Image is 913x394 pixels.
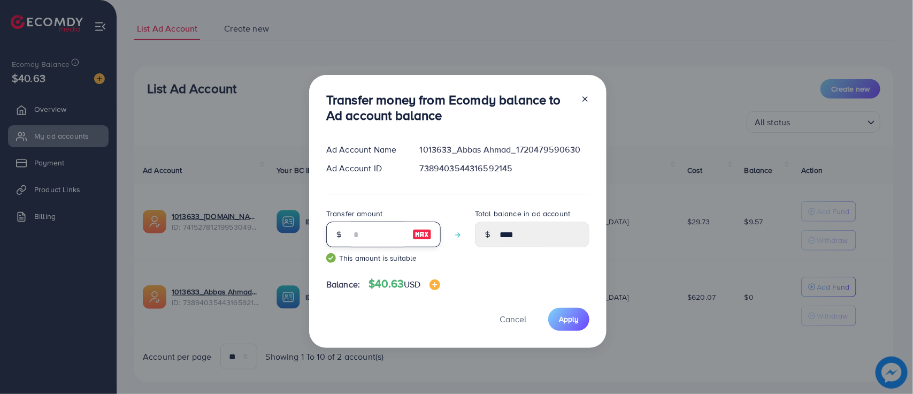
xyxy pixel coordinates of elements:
h4: $40.63 [369,277,440,291]
span: USD [404,278,420,290]
div: Ad Account Name [318,143,411,156]
small: This amount is suitable [326,253,441,263]
img: guide [326,253,336,263]
img: image [412,228,432,241]
div: 7389403544316592145 [411,162,598,175]
span: Balance: [326,278,360,291]
img: image [429,279,440,290]
label: Total balance in ad account [475,208,570,219]
h3: Transfer money from Ecomdy balance to Ad account balance [326,92,572,123]
span: Apply [559,314,579,324]
div: Ad Account ID [318,162,411,175]
button: Cancel [486,308,540,331]
div: 1013633_Abbas Ahmad_1720479590630 [411,143,598,156]
label: Transfer amount [326,208,382,219]
button: Apply [548,308,589,331]
span: Cancel [500,313,526,325]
